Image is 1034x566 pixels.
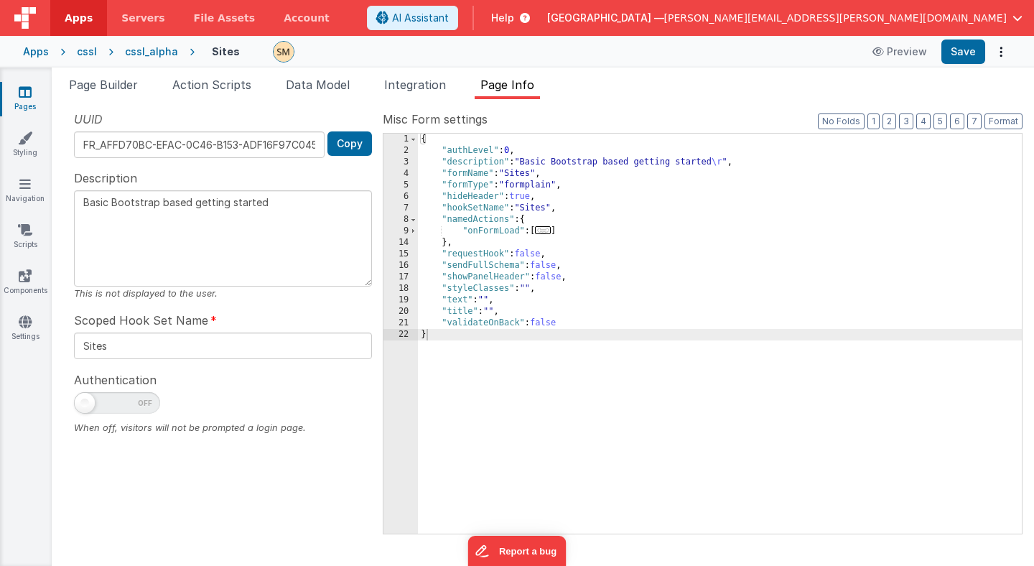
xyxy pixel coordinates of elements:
[23,45,49,59] div: Apps
[125,45,178,59] div: cssl_alpha
[121,11,164,25] span: Servers
[383,145,418,157] div: 2
[367,6,458,30] button: AI Assistant
[74,111,103,128] span: UUID
[194,11,256,25] span: File Assets
[286,78,350,92] span: Data Model
[383,111,488,128] span: Misc Form settings
[547,11,664,25] span: [GEOGRAPHIC_DATA] —
[69,78,138,92] span: Page Builder
[967,113,982,129] button: 7
[383,168,418,180] div: 4
[65,11,93,25] span: Apps
[867,113,880,129] button: 1
[984,113,1023,129] button: Format
[383,294,418,306] div: 19
[547,11,1023,25] button: [GEOGRAPHIC_DATA] — [PERSON_NAME][EMAIL_ADDRESS][PERSON_NAME][DOMAIN_NAME]
[383,260,418,272] div: 16
[941,40,985,64] button: Save
[383,272,418,283] div: 17
[392,11,449,25] span: AI Assistant
[383,249,418,260] div: 15
[383,134,418,145] div: 1
[468,536,567,566] iframe: Marker.io feedback button
[864,40,936,63] button: Preview
[933,113,947,129] button: 5
[327,131,372,156] button: Copy
[991,42,1011,62] button: Options
[384,78,446,92] span: Integration
[383,237,418,249] div: 14
[172,78,251,92] span: Action Scripts
[950,113,964,129] button: 6
[383,191,418,203] div: 6
[383,226,418,237] div: 9
[480,78,534,92] span: Page Info
[491,11,514,25] span: Help
[74,371,157,389] span: Authentication
[77,45,97,59] div: cssl
[383,157,418,168] div: 3
[74,421,372,435] div: When off, visitors will not be prompted a login page.
[383,283,418,294] div: 18
[383,306,418,317] div: 20
[74,170,137,187] span: Description
[383,329,418,340] div: 22
[882,113,896,129] button: 2
[383,317,418,329] div: 21
[274,42,294,62] img: e9616e60dfe10b317d64a5e98ec8e357
[383,180,418,191] div: 5
[74,287,372,300] div: This is not displayed to the user.
[535,226,551,234] span: ...
[916,113,931,129] button: 4
[74,312,208,329] span: Scoped Hook Set Name
[383,203,418,214] div: 7
[664,11,1007,25] span: [PERSON_NAME][EMAIL_ADDRESS][PERSON_NAME][DOMAIN_NAME]
[383,214,418,226] div: 8
[818,113,865,129] button: No Folds
[212,46,240,57] h4: Sites
[899,113,913,129] button: 3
